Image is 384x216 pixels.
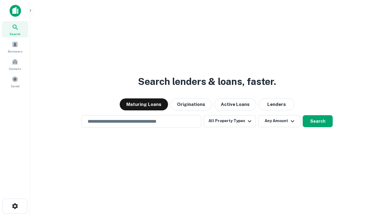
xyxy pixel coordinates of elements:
[10,31,20,36] span: Search
[303,115,333,127] button: Search
[258,115,300,127] button: Any Amount
[9,66,21,71] span: Contacts
[204,115,256,127] button: All Property Types
[2,56,28,72] a: Contacts
[170,98,212,110] button: Originations
[10,5,21,17] img: capitalize-icon.png
[214,98,256,110] button: Active Loans
[2,39,28,55] a: Borrowers
[2,21,28,37] a: Search
[11,84,19,88] span: Saved
[2,73,28,90] a: Saved
[138,74,276,89] h3: Search lenders & loans, faster.
[354,149,384,178] iframe: Chat Widget
[259,98,295,110] button: Lenders
[8,49,22,54] span: Borrowers
[120,98,168,110] button: Maturing Loans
